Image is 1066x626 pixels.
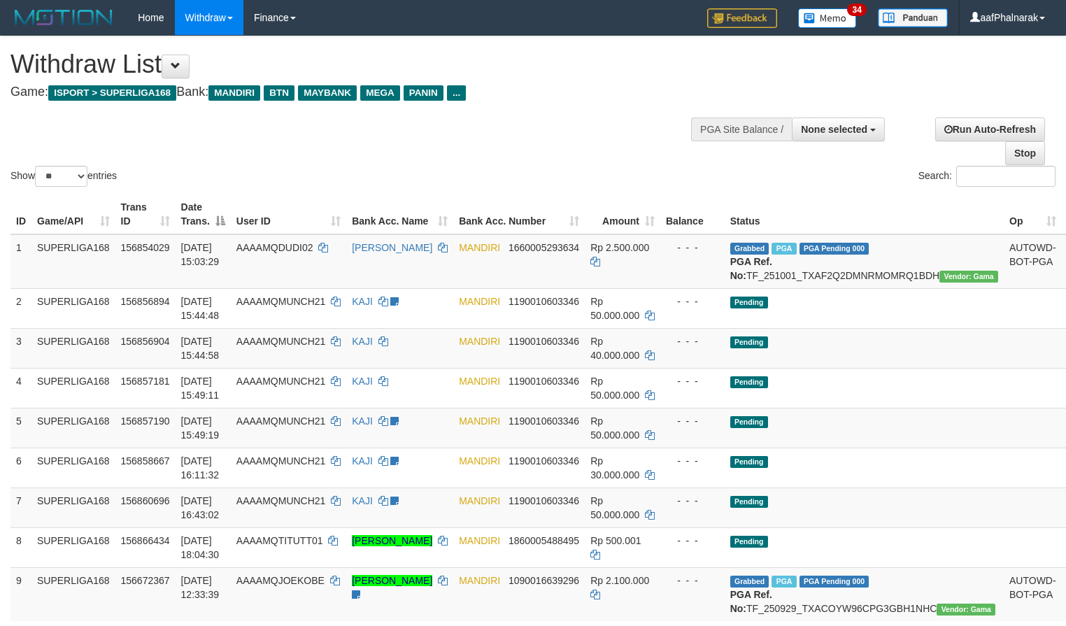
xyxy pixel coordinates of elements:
span: Pending [730,536,768,548]
a: KAJI [352,415,373,427]
span: Copy 1190010603346 to clipboard [509,336,579,347]
td: 5 [10,408,31,448]
a: Run Auto-Refresh [935,118,1045,141]
span: Copy 1190010603346 to clipboard [509,455,579,467]
td: 3 [10,328,31,368]
div: - - - [666,414,719,428]
th: Trans ID: activate to sort column ascending [115,194,176,234]
td: 6 [10,448,31,488]
input: Search: [956,166,1056,187]
button: None selected [792,118,885,141]
a: KAJI [352,495,373,506]
div: - - - [666,574,719,588]
select: Showentries [35,166,87,187]
span: MANDIRI [459,535,500,546]
h1: Withdraw List [10,50,697,78]
span: Pending [730,297,768,308]
div: - - - [666,334,719,348]
span: [DATE] 15:49:11 [181,376,220,401]
span: AAAAMQMUNCH21 [236,495,326,506]
div: - - - [666,374,719,388]
span: Copy 1190010603346 to clipboard [509,415,579,427]
th: Amount: activate to sort column ascending [585,194,660,234]
div: - - - [666,534,719,548]
td: SUPERLIGA168 [31,368,115,408]
div: - - - [666,494,719,508]
div: PGA Site Balance / [691,118,792,141]
span: MANDIRI [459,495,500,506]
span: [DATE] 18:04:30 [181,535,220,560]
span: Grabbed [730,243,769,255]
td: TF_251001_TXAF2Q2DMNRMOMRQ1BDH [725,234,1004,289]
div: - - - [666,454,719,468]
th: ID [10,194,31,234]
td: SUPERLIGA168 [31,488,115,527]
span: Rp 30.000.000 [590,455,639,481]
span: AAAAMQMUNCH21 [236,415,326,427]
a: Stop [1005,141,1045,165]
span: 156857181 [121,376,170,387]
img: Feedback.jpg [707,8,777,28]
span: Vendor URL: https://trx31.1velocity.biz [937,604,995,616]
span: MANDIRI [459,455,500,467]
img: Button%20Memo.svg [798,8,857,28]
th: Status [725,194,1004,234]
td: SUPERLIGA168 [31,567,115,621]
td: AUTOWD-BOT-PGA [1004,567,1062,621]
span: AAAAMQMUNCH21 [236,376,326,387]
td: 4 [10,368,31,408]
td: SUPERLIGA168 [31,234,115,289]
span: [DATE] 16:43:02 [181,495,220,520]
td: 2 [10,288,31,328]
span: PGA Pending [800,576,869,588]
span: Rp 500.001 [590,535,641,546]
span: Rp 50.000.000 [590,495,639,520]
span: Copy 1190010603346 to clipboard [509,495,579,506]
span: Rp 50.000.000 [590,415,639,441]
td: 8 [10,527,31,567]
span: BTN [264,85,294,101]
div: - - - [666,294,719,308]
span: Vendor URL: https://trx31.1velocity.biz [939,271,998,283]
span: 156858667 [121,455,170,467]
span: 156860696 [121,495,170,506]
span: MANDIRI [459,575,500,586]
span: Rp 50.000.000 [590,296,639,321]
span: Copy 1660005293634 to clipboard [509,242,579,253]
span: AAAAMQMUNCH21 [236,336,326,347]
td: AUTOWD-BOT-PGA [1004,234,1062,289]
span: MANDIRI [459,336,500,347]
td: 7 [10,488,31,527]
a: [PERSON_NAME] [352,242,432,253]
b: PGA Ref. No: [730,256,772,281]
span: Pending [730,496,768,508]
span: Rp 50.000.000 [590,376,639,401]
a: KAJI [352,336,373,347]
span: [DATE] 15:49:19 [181,415,220,441]
span: Marked by aafsengchandara [772,576,796,588]
span: Pending [730,456,768,468]
div: - - - [666,241,719,255]
a: [PERSON_NAME] [352,575,432,586]
span: MANDIRI [459,415,500,427]
th: Bank Acc. Name: activate to sort column ascending [346,194,453,234]
th: Balance [660,194,725,234]
img: MOTION_logo.png [10,7,117,28]
td: SUPERLIGA168 [31,328,115,368]
th: User ID: activate to sort column ascending [231,194,346,234]
span: 156856894 [121,296,170,307]
b: PGA Ref. No: [730,589,772,614]
span: [DATE] 16:11:32 [181,455,220,481]
h4: Game: Bank: [10,85,697,99]
span: Grabbed [730,576,769,588]
span: [DATE] 12:33:39 [181,575,220,600]
span: 34 [847,3,866,16]
span: 156856904 [121,336,170,347]
span: Pending [730,336,768,348]
span: Copy 1860005488495 to clipboard [509,535,579,546]
a: KAJI [352,455,373,467]
span: MAYBANK [298,85,357,101]
img: panduan.png [878,8,948,27]
span: 156857190 [121,415,170,427]
span: [DATE] 15:03:29 [181,242,220,267]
